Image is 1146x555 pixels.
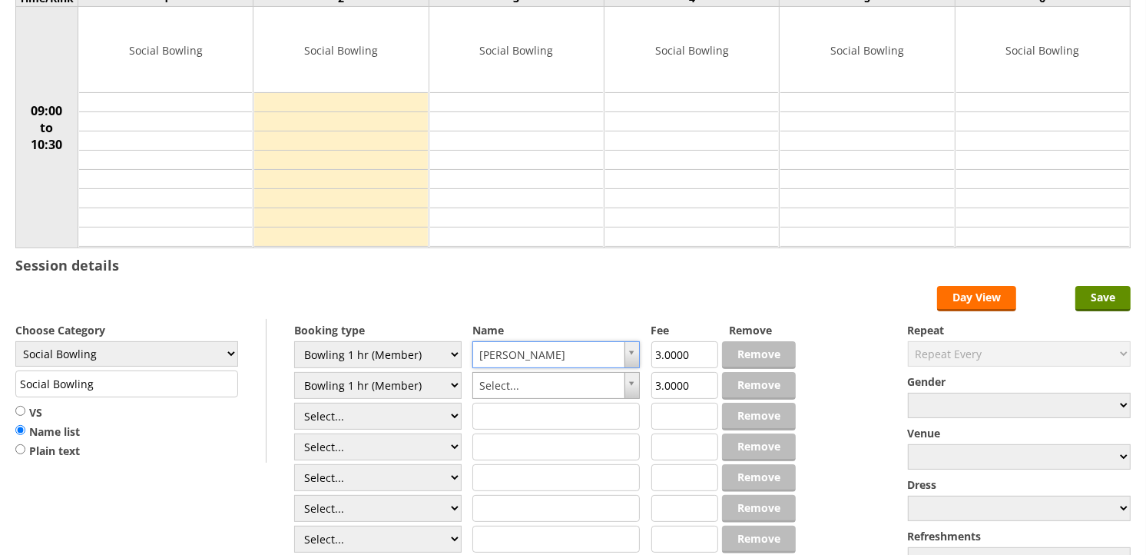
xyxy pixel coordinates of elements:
[254,8,427,93] td: Social Bowling
[780,8,953,93] td: Social Bowling
[1075,286,1131,311] input: Save
[15,371,238,397] input: Title/Description
[430,8,603,93] td: Social Bowling
[908,529,1131,543] label: Refreshments
[472,372,640,399] a: Select...
[15,424,80,440] label: Name list
[15,444,80,459] label: Plain text
[79,8,252,93] td: Social Bowling
[908,323,1131,337] label: Repeat
[956,8,1129,93] td: Social Bowling
[16,7,78,248] td: 09:00 to 10:30
[15,323,238,337] label: Choose Category
[479,373,619,398] span: Select...
[15,405,25,417] input: VS
[729,323,796,337] label: Remove
[15,405,80,420] label: VS
[472,341,640,368] a: [PERSON_NAME]
[908,426,1131,440] label: Venue
[651,323,718,337] label: Fee
[294,323,462,337] label: Booking type
[15,444,25,455] input: Plain text
[479,342,619,367] span: [PERSON_NAME]
[605,8,778,93] td: Social Bowling
[937,286,1016,311] a: Day View
[15,424,25,436] input: Name list
[15,256,119,274] h3: Session details
[908,374,1131,389] label: Gender
[472,323,640,337] label: Name
[908,477,1131,492] label: Dress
